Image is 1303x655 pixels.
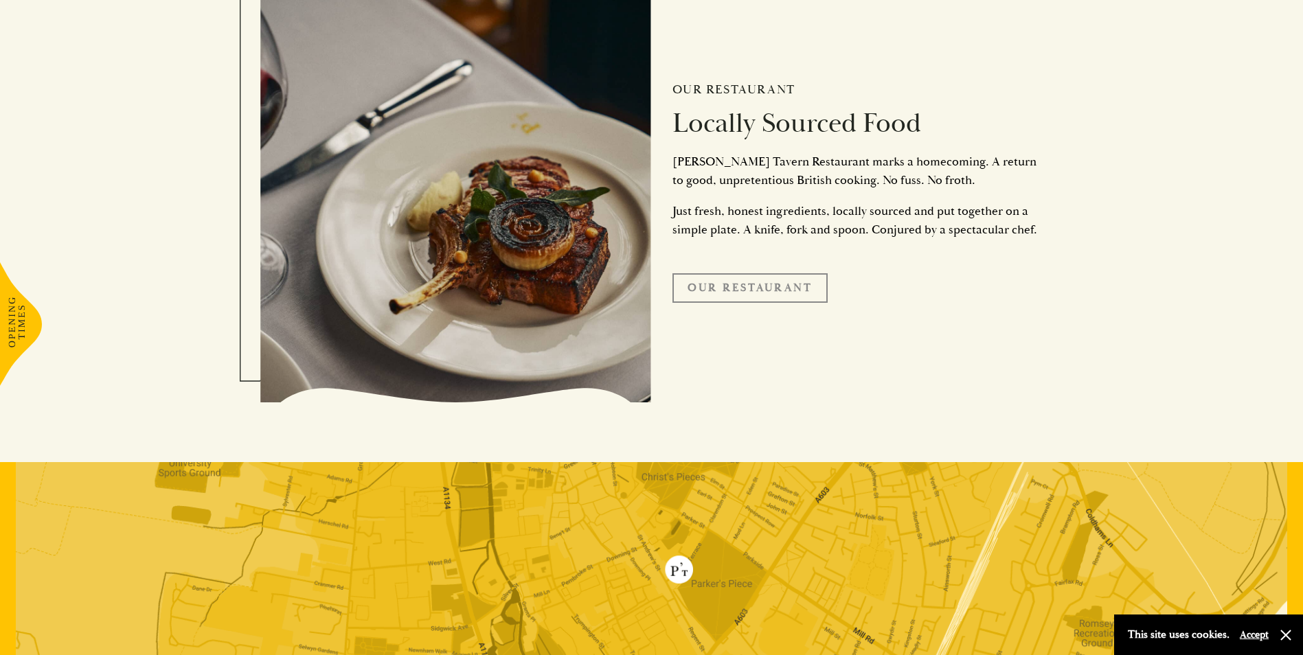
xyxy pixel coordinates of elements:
[672,202,1043,239] p: Just fresh, honest ingredients, locally sourced and put together on a simple plate. A knife, fork...
[672,82,1043,97] h2: Our Restaurant
[672,273,828,302] a: Our Restaurant
[1240,628,1269,641] button: Accept
[1128,625,1230,645] p: This site uses cookies.
[672,152,1043,189] p: [PERSON_NAME] Tavern Restaurant marks a homecoming. A return to good, unpretentious British cooki...
[1279,628,1293,642] button: Close and accept
[672,107,1043,140] h2: Locally Sourced Food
